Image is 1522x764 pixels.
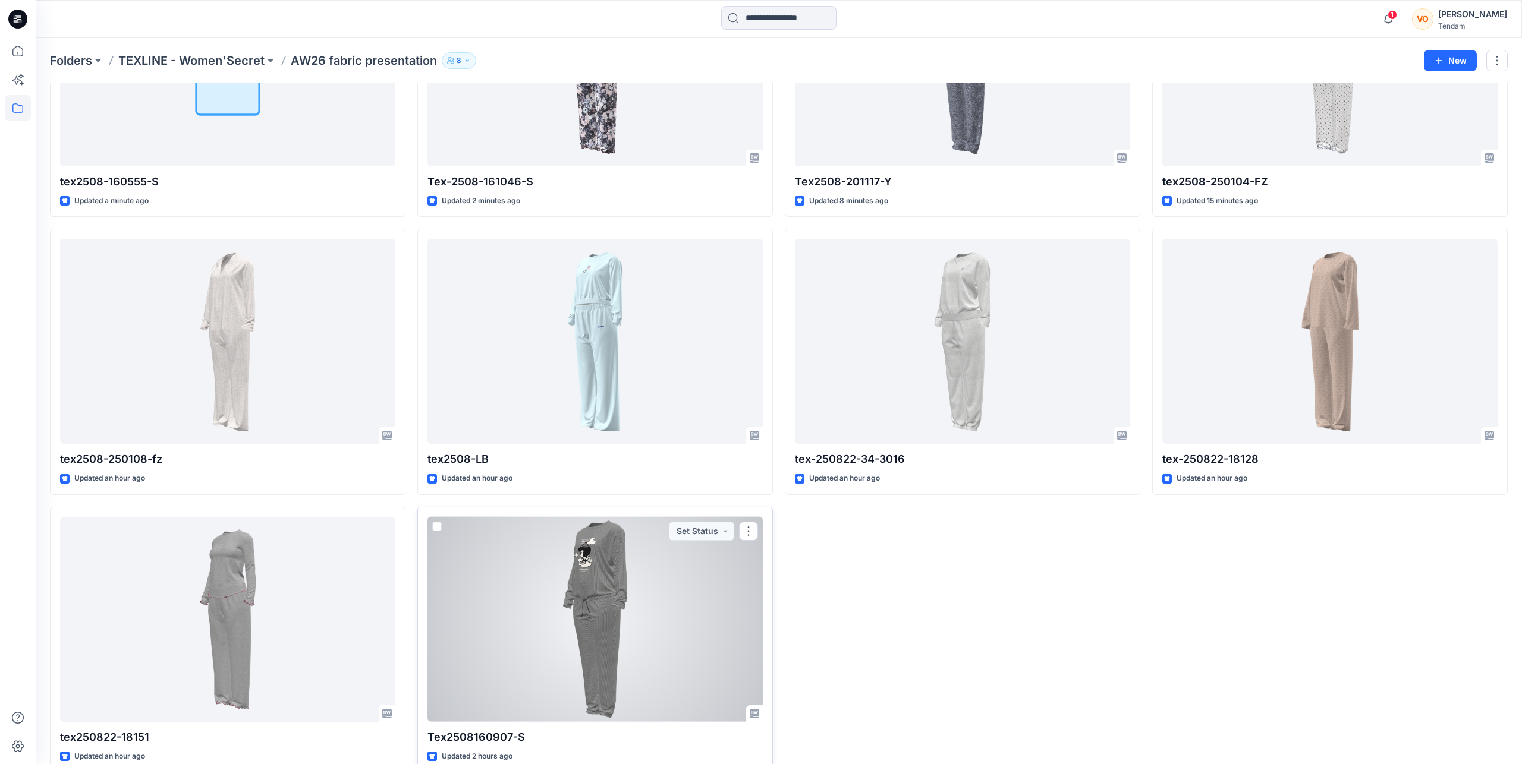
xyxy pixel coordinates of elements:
[1162,239,1498,444] a: tex-250822-18128
[1424,50,1477,71] button: New
[442,195,520,207] p: Updated 2 minutes ago
[427,239,763,444] a: tex2508-LB
[74,472,145,485] p: Updated an hour ago
[457,54,461,67] p: 8
[795,173,1130,190] p: Tex2508-201117-Y
[118,52,265,69] a: TEXLINE - Women'Secret
[809,472,880,485] p: Updated an hour ago
[795,451,1130,468] p: tex-250822-34-3016
[1438,21,1507,30] div: Tendam
[442,472,512,485] p: Updated an hour ago
[1438,7,1507,21] div: [PERSON_NAME]
[60,239,395,444] a: tex2508-250108-fz
[1177,195,1258,207] p: Updated 15 minutes ago
[60,729,395,746] p: tex250822-18151
[60,451,395,468] p: tex2508-250108-fz
[74,750,145,763] p: Updated an hour ago
[291,52,437,69] p: AW26 fabric presentation
[50,52,92,69] a: Folders
[427,451,763,468] p: tex2508-LB
[1412,8,1433,30] div: VO
[74,195,149,207] p: Updated a minute ago
[427,729,763,746] p: Tex2508160907-S
[809,195,888,207] p: Updated 8 minutes ago
[442,750,512,763] p: Updated 2 hours ago
[427,517,763,722] a: Tex2508160907-S
[427,173,763,190] p: Tex-2508-161046-S
[795,239,1130,444] a: tex-250822-34-3016
[1177,472,1247,485] p: Updated an hour ago
[1162,173,1498,190] p: tex2508-250104-FZ
[1388,10,1397,20] span: 1
[1162,451,1498,468] p: tex-250822-18128
[442,52,476,69] button: 8
[60,173,395,190] p: tex2508-160555-S
[60,517,395,722] a: tex250822-18151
